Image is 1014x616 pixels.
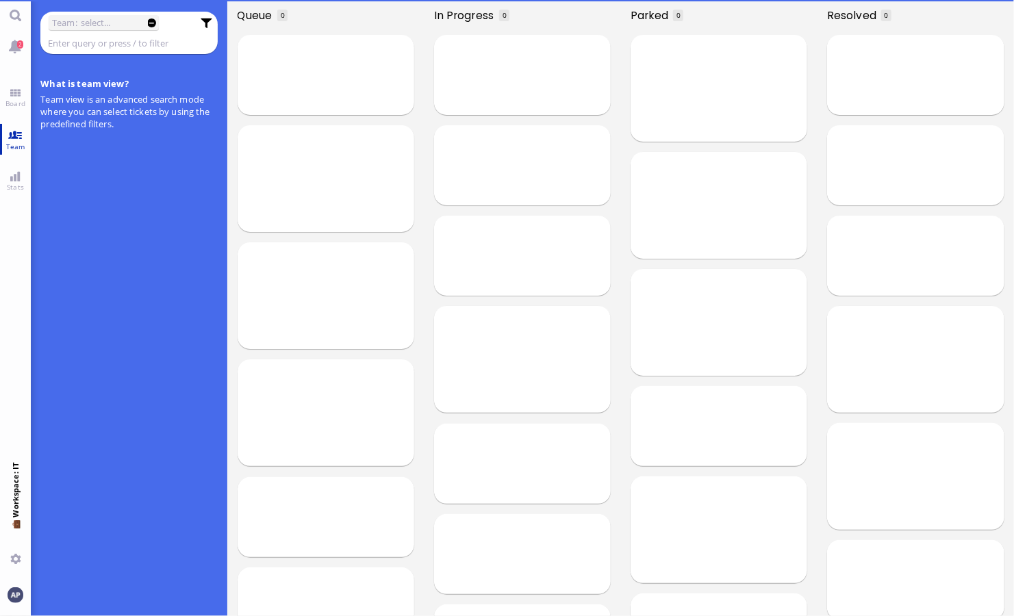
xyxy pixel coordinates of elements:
span: 0 [884,10,888,20]
span: Board [2,99,29,108]
span: 0 [503,10,507,20]
label: Team: [52,15,77,30]
span: 0 [676,10,681,20]
span: 2 [17,40,23,49]
span: 💼 Workspace: IT [10,517,21,548]
span: Queue [238,8,277,23]
h4: What is team view? [40,77,217,90]
img: You [8,587,23,602]
span: Parked [631,8,673,23]
span: In progress [434,8,498,23]
input: Enter query or press / to filter [49,36,192,51]
span: Resolved [827,8,881,23]
span: Team [3,142,29,151]
span: Stats [3,182,27,192]
input: select... [81,15,144,30]
span: 0 [281,10,285,20]
p: Team view is an advanced search mode where you can select tickets by using the predefined filters. [40,93,217,130]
